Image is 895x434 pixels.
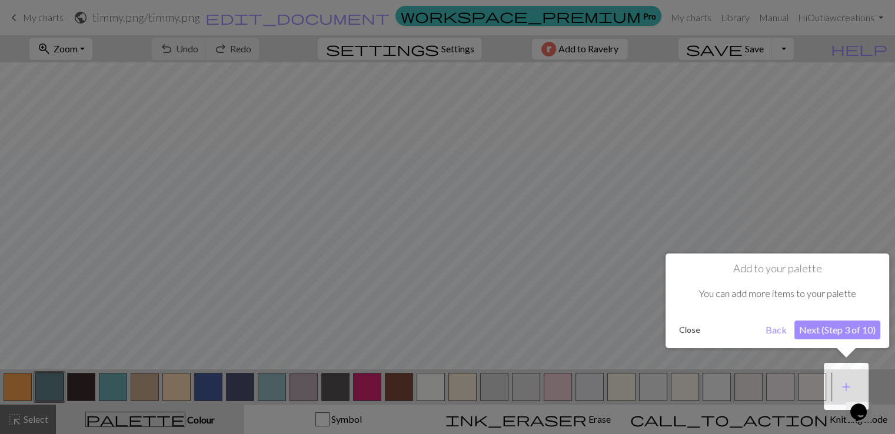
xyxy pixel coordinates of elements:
[666,253,889,348] div: Add to your palette
[674,321,705,339] button: Close
[674,262,880,275] h1: Add to your palette
[794,321,880,339] button: Next (Step 3 of 10)
[674,275,880,312] div: You can add more items to your palette
[761,321,791,339] button: Back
